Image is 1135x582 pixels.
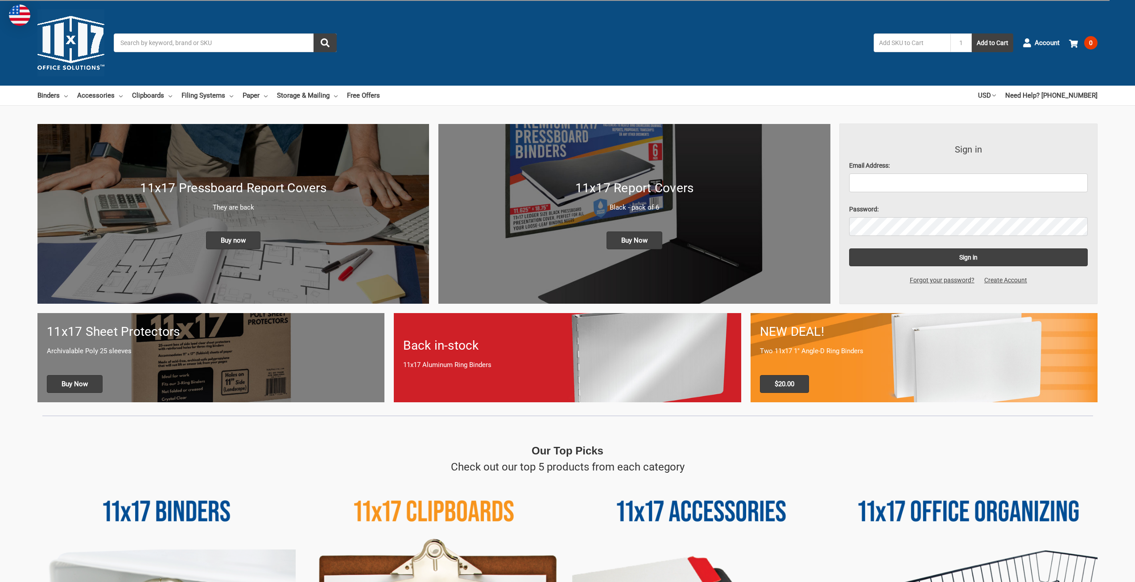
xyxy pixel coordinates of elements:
[37,124,429,304] a: New 11x17 Pressboard Binders 11x17 Pressboard Report Covers They are back Buy now
[451,459,685,475] p: Check out our top 5 products from each category
[972,33,1013,52] button: Add to Cart
[532,443,603,459] p: Our Top Picks
[132,86,172,105] a: Clipboards
[243,86,268,105] a: Paper
[47,375,103,393] span: Buy Now
[403,336,731,355] h1: Back in-stock
[1084,36,1098,50] span: 0
[47,322,375,341] h1: 11x17 Sheet Protectors
[37,9,104,76] img: 11x17.com
[206,231,260,249] span: Buy now
[77,86,123,105] a: Accessories
[37,124,429,304] img: New 11x17 Pressboard Binders
[1005,86,1098,105] a: Need Help? [PHONE_NUMBER]
[1069,31,1098,54] a: 0
[403,360,731,370] p: 11x17 Aluminum Ring Binders
[849,161,1088,170] label: Email Address:
[760,375,809,393] span: $20.00
[607,231,662,249] span: Buy Now
[874,33,950,52] input: Add SKU to Cart
[448,202,821,213] p: Black - pack of 6
[182,86,233,105] a: Filing Systems
[37,86,68,105] a: Binders
[760,346,1088,356] p: Two 11x17 1" Angle-D Ring Binders
[37,313,384,402] a: 11x17 sheet protectors 11x17 Sheet Protectors Archivalable Poly 25 sleeves Buy Now
[1023,31,1060,54] a: Account
[905,276,979,285] a: Forgot your password?
[47,346,375,356] p: Archivalable Poly 25 sleeves
[47,202,420,213] p: They are back
[979,276,1032,285] a: Create Account
[438,124,830,304] img: 11x17 Report Covers
[277,86,338,105] a: Storage & Mailing
[849,143,1088,156] h3: Sign in
[849,248,1088,266] input: Sign in
[347,86,380,105] a: Free Offers
[394,313,741,402] a: Back in-stock 11x17 Aluminum Ring Binders
[978,86,996,105] a: USD
[751,313,1098,402] a: 11x17 Binder 2-pack only $20.00 NEW DEAL! Two 11x17 1" Angle-D Ring Binders $20.00
[1035,38,1060,48] span: Account
[448,179,821,198] h1: 11x17 Report Covers
[47,179,420,198] h1: 11x17 Pressboard Report Covers
[849,205,1088,214] label: Password:
[760,322,1088,341] h1: NEW DEAL!
[438,124,830,304] a: 11x17 Report Covers 11x17 Report Covers Black - pack of 6 Buy Now
[9,4,30,26] img: duty and tax information for United States
[114,33,337,52] input: Search by keyword, brand or SKU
